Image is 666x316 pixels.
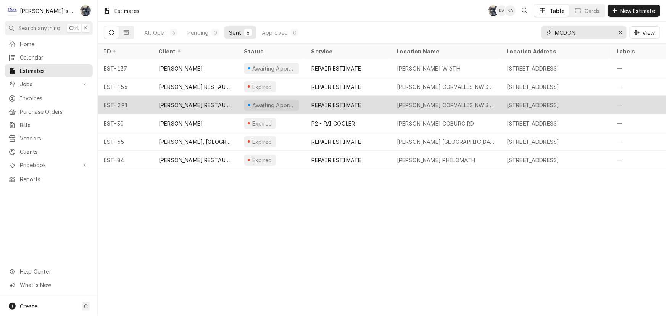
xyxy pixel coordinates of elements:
[171,29,176,37] div: 6
[619,7,657,15] span: New Estimate
[5,38,93,50] a: Home
[507,83,560,91] div: [STREET_ADDRESS]
[497,5,507,16] div: Korey Austin's Avatar
[630,26,660,39] button: View
[311,119,355,127] div: P2 - R/I COOLER
[144,29,167,37] div: All Open
[311,156,361,164] div: REPAIR ESTIMATE
[80,5,91,16] div: Sarah Bendele's Avatar
[497,5,507,16] div: KA
[507,101,560,109] div: [STREET_ADDRESS]
[614,26,627,39] button: Erase input
[397,119,474,127] div: [PERSON_NAME] COBURG RD
[397,83,495,91] div: [PERSON_NAME] CORVALLIS NW 3RD
[20,268,88,276] span: Help Center
[244,47,298,55] div: Status
[5,51,93,64] a: Calendar
[20,175,89,183] span: Reports
[5,173,93,185] a: Reports
[251,156,273,164] div: Expired
[5,64,93,77] a: Estimates
[20,94,89,102] span: Invoices
[80,5,91,16] div: SB
[104,47,145,55] div: ID
[213,29,218,37] div: 0
[18,24,60,32] span: Search anything
[187,29,208,37] div: Pending
[292,29,297,37] div: 0
[84,302,88,310] span: C
[507,138,560,146] div: [STREET_ADDRESS]
[251,138,273,146] div: Expired
[397,47,493,55] div: Location Name
[7,5,18,16] div: Clay's Refrigeration's Avatar
[507,47,603,55] div: Location Address
[84,24,88,32] span: K
[5,132,93,145] a: Vendors
[229,29,241,37] div: Sent
[608,5,660,17] button: New Estimate
[5,279,93,291] a: Go to What's New
[5,78,93,90] a: Go to Jobs
[555,26,612,39] input: Keyword search
[20,7,76,15] div: [PERSON_NAME]'s Refrigeration
[69,24,79,32] span: Ctrl
[159,47,231,55] div: Client
[5,265,93,278] a: Go to Help Center
[397,101,495,109] div: [PERSON_NAME] CORVALLIS NW 3RD
[5,145,93,158] a: Clients
[507,119,560,127] div: [STREET_ADDRESS]
[98,59,153,77] div: EST-137
[159,83,232,91] div: [PERSON_NAME] RESTAURANTS INC
[505,5,516,16] div: KA
[159,64,203,73] div: [PERSON_NAME]
[252,101,296,109] div: Awaiting Approval
[311,101,361,109] div: REPAIR ESTIMATE
[251,119,273,127] div: Expired
[98,151,153,169] div: EST-84
[507,156,560,164] div: [STREET_ADDRESS]
[20,53,89,61] span: Calendar
[98,96,153,114] div: EST-291
[20,303,37,310] span: Create
[98,77,153,96] div: EST-156
[397,138,495,146] div: [PERSON_NAME] [GEOGRAPHIC_DATA]
[159,156,232,164] div: [PERSON_NAME] RESTAURANTS INC
[251,83,273,91] div: Expired
[505,5,516,16] div: Korey Austin's Avatar
[311,64,361,73] div: REPAIR ESTIMATE
[5,21,93,35] button: Search anythingCtrlK
[20,40,89,48] span: Home
[397,64,460,73] div: [PERSON_NAME] W 6TH
[20,281,88,289] span: What's New
[507,64,560,73] div: [STREET_ADDRESS]
[159,138,232,146] div: [PERSON_NAME], [GEOGRAPHIC_DATA], MOHAWK
[5,92,93,105] a: Invoices
[98,114,153,132] div: EST-30
[311,47,383,55] div: Service
[20,108,89,116] span: Purchase Orders
[311,138,361,146] div: REPAIR ESTIMATE
[641,29,656,37] span: View
[246,29,250,37] div: 6
[20,121,89,129] span: Bills
[5,159,93,171] a: Go to Pricebook
[20,134,89,142] span: Vendors
[20,67,89,75] span: Estimates
[262,29,288,37] div: Approved
[519,5,531,17] button: Open search
[5,105,93,118] a: Purchase Orders
[98,132,153,151] div: EST-65
[585,7,600,15] div: Cards
[20,148,89,156] span: Clients
[159,119,203,127] div: [PERSON_NAME]
[20,161,77,169] span: Pricebook
[311,83,361,91] div: REPAIR ESTIMATE
[550,7,564,15] div: Table
[20,80,77,88] span: Jobs
[252,64,296,73] div: Awaiting Approval
[488,5,499,16] div: SB
[159,101,232,109] div: [PERSON_NAME] RESTAURANTS INC
[7,5,18,16] div: C
[5,119,93,131] a: Bills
